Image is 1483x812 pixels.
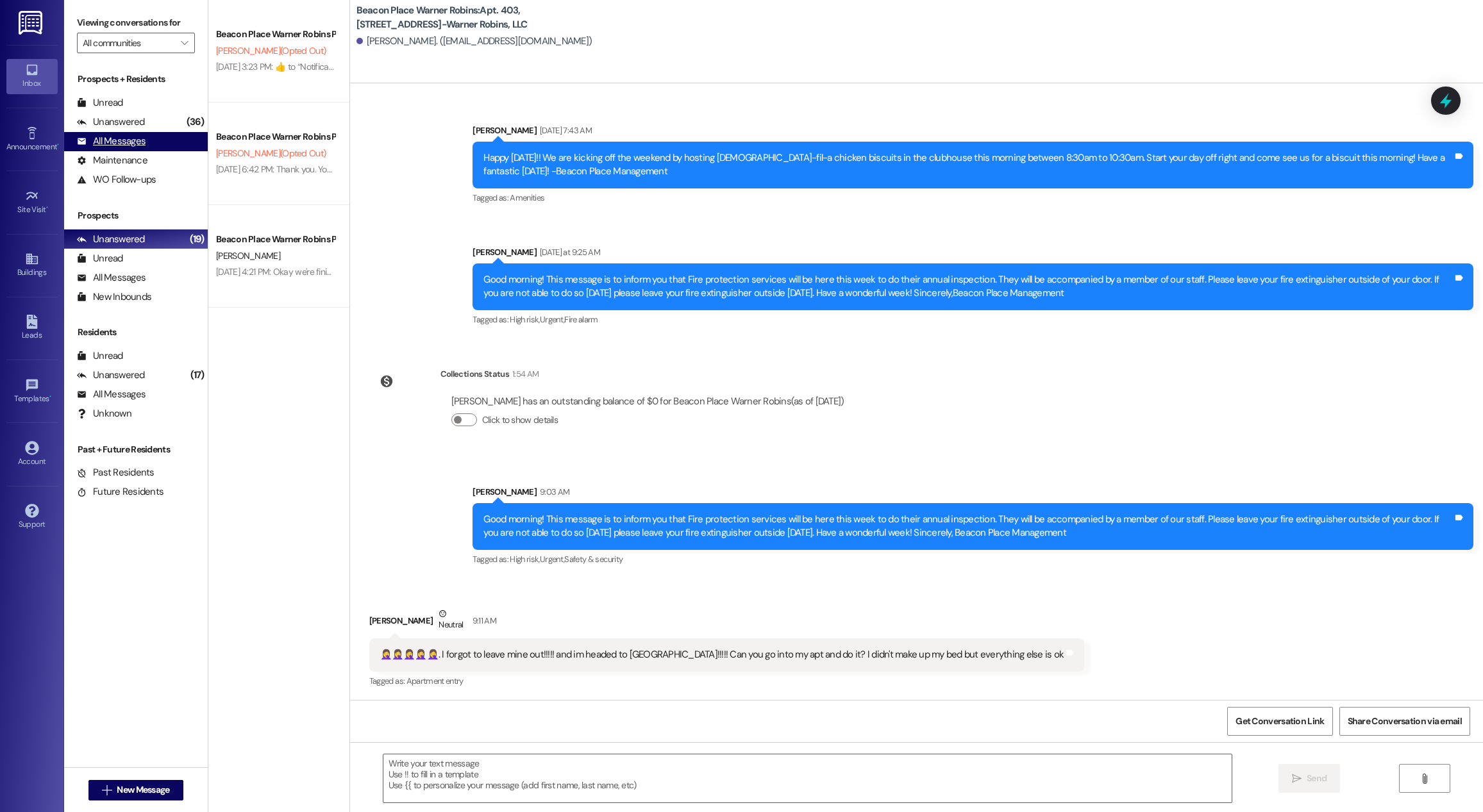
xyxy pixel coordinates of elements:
[6,311,58,345] a: Leads
[64,72,208,86] div: Prospects + Residents
[440,367,509,381] div: Collections Status
[77,115,145,129] div: Unanswered
[483,151,1453,179] div: Happy [DATE]!! We are kicking off the weekend by hosting [DEMOGRAPHIC_DATA]-fil-a chicken biscuit...
[473,124,1473,142] div: [PERSON_NAME]
[537,245,600,259] div: [DATE] at 9:25 AM
[469,614,496,627] div: 9:11 AM
[510,554,540,565] span: High risk ,
[483,513,1453,540] div: Good morning! This message is to inform you that Fire protection services will be here this week ...
[77,369,145,382] div: Unanswered
[77,233,145,246] div: Unanswered
[216,233,335,246] div: Beacon Place Warner Robins Prospect
[77,252,123,265] div: Unread
[77,13,195,33] label: Viewing conversations for
[57,140,59,149] span: •
[49,392,51,401] span: •
[46,203,48,212] span: •
[64,326,208,339] div: Residents
[83,33,174,53] input: All communities
[216,45,326,56] span: [PERSON_NAME] (Opted Out)
[6,248,58,283] a: Buildings
[406,675,464,686] span: Apartment entry
[540,314,564,325] span: Urgent ,
[6,185,58,220] a: Site Visit •
[77,349,123,363] div: Unread
[482,413,558,427] label: Click to show details
[436,607,465,634] div: Neutral
[77,290,151,304] div: New Inbounds
[216,266,349,278] div: [DATE] 4:21 PM: Okay we're finished !
[77,485,163,499] div: Future Residents
[216,130,335,144] div: Beacon Place Warner Robins Prospect
[537,124,592,137] div: [DATE] 7:43 AM
[564,554,623,565] span: Safety & security
[473,485,1473,503] div: [PERSON_NAME]
[537,485,569,499] div: 9:03 AM
[187,365,208,385] div: (17)
[1307,772,1327,785] span: Send
[77,271,146,285] div: All Messages
[1236,715,1324,728] span: Get Conversation Link
[6,374,58,409] a: Templates •
[473,310,1473,329] div: Tagged as:
[88,780,183,800] button: New Message
[6,437,58,472] a: Account
[1227,707,1332,736] button: Get Conversation Link
[451,395,844,408] div: [PERSON_NAME] has an outstanding balance of $0 for Beacon Place Warner Robins (as of [DATE])
[1348,715,1462,728] span: Share Conversation via email
[77,135,146,148] div: All Messages
[6,59,58,94] a: Inbox
[77,154,147,167] div: Maintenance
[1420,774,1429,784] i: 
[77,96,123,110] div: Unread
[564,314,598,325] span: Fire alarm
[216,250,280,261] span: [PERSON_NAME]
[356,35,592,48] div: [PERSON_NAME]. ([EMAIL_ADDRESS][DOMAIN_NAME])
[356,4,613,31] b: Beacon Place Warner Robins: Apt. 403, [STREET_ADDRESS]-Warner Robins, LLC
[473,188,1473,207] div: Tagged as:
[77,466,155,479] div: Past Residents
[77,407,131,420] div: Unknown
[510,192,544,203] span: Amenities
[369,672,1085,690] div: Tagged as:
[77,173,156,186] div: WO Follow-ups
[216,147,326,159] span: [PERSON_NAME] (Opted Out)
[369,607,1085,638] div: [PERSON_NAME]
[473,550,1473,568] div: Tagged as:
[1292,774,1302,784] i: 
[473,245,1473,263] div: [PERSON_NAME]
[510,314,540,325] span: High risk ,
[483,273,1453,301] div: Good morning! This message is to inform you that Fire protection services will be here this week ...
[102,785,112,795] i: 
[6,500,58,534] a: Support
[1278,764,1341,793] button: Send
[509,367,539,381] div: 1:54 AM
[216,61,1051,72] div: [DATE] 3:23 PM: ​👍​ to “ Notification Bot (Beacon Place Warner Robins): Thank you. You will no lo...
[183,112,208,132] div: (36)
[77,388,146,401] div: All Messages
[64,443,208,456] div: Past + Future Residents
[181,38,188,48] i: 
[64,209,208,222] div: Prospects
[540,554,564,565] span: Urgent ,
[216,163,850,175] div: [DATE] 6:42 PM: Thank you. You will no longer receive texts from this thread. Please reply with '...
[19,11,45,35] img: ResiDesk Logo
[187,229,208,249] div: (19)
[1339,707,1470,736] button: Share Conversation via email
[216,28,335,41] div: Beacon Place Warner Robins Prospect
[117,783,169,797] span: New Message
[380,648,1064,661] div: 🤦‍♀️🤦‍♀️🤦‍♀️🤦‍♀️🤦‍♀️. I forgot to leave mine out!!!!! and im headed to [GEOGRAPHIC_DATA]!!!!! Can...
